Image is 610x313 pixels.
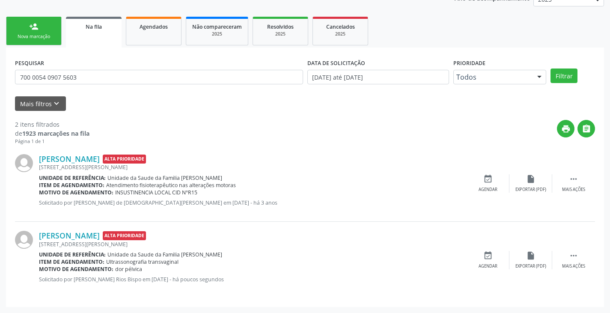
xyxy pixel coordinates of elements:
[39,164,467,171] div: [STREET_ADDRESS][PERSON_NAME]
[582,124,591,134] i: 
[39,182,104,189] b: Item de agendamento:
[569,174,578,184] i: 
[562,187,585,193] div: Mais ações
[39,258,104,265] b: Item de agendamento:
[483,251,493,260] i: event_available
[515,263,546,269] div: Exportar (PDF)
[307,57,365,70] label: DATA DE SOLICITAÇÃO
[483,174,493,184] i: event_available
[550,69,577,83] button: Filtrar
[259,31,302,37] div: 2025
[307,70,449,84] input: Selecione um intervalo
[557,120,574,137] button: print
[29,22,39,31] div: person_add
[39,251,106,258] b: Unidade de referência:
[192,23,242,30] span: Não compareceram
[15,96,66,111] button: Mais filtroskeyboard_arrow_down
[569,251,578,260] i: 
[267,23,294,30] span: Resolvidos
[86,23,102,30] span: Na fila
[15,57,44,70] label: PESQUISAR
[39,276,467,283] p: Solicitado por [PERSON_NAME] Rios Bispo em [DATE] - há poucos segundos
[39,154,100,164] a: [PERSON_NAME]
[106,258,179,265] span: Ultrassonografia transvaginal
[15,138,89,145] div: Página 1 de 1
[526,251,536,260] i: insert_drive_file
[15,129,89,138] div: de
[561,124,571,134] i: print
[192,31,242,37] div: 2025
[15,231,33,249] img: img
[456,73,529,81] span: Todos
[39,265,113,273] b: Motivo de agendamento:
[562,263,585,269] div: Mais ações
[453,57,485,70] label: Prioridade
[39,189,113,196] b: Motivo de agendamento:
[15,120,89,129] div: 2 itens filtrados
[39,199,467,206] p: Solicitado por [PERSON_NAME] de [DEMOGRAPHIC_DATA][PERSON_NAME] em [DATE] - há 3 anos
[39,241,467,248] div: [STREET_ADDRESS][PERSON_NAME]
[52,99,61,108] i: keyboard_arrow_down
[12,33,55,40] div: Nova marcação
[115,265,142,273] span: dor pélvica
[319,31,362,37] div: 2025
[15,154,33,172] img: img
[479,187,497,193] div: Agendar
[526,174,536,184] i: insert_drive_file
[39,231,100,240] a: [PERSON_NAME]
[107,174,222,182] span: Unidade da Saude da Familia [PERSON_NAME]
[22,129,89,137] strong: 1923 marcações na fila
[577,120,595,137] button: 
[106,182,236,189] span: Atendimento fisioterapêutico nas alterações motoras
[15,70,303,84] input: Nome, CNS
[107,251,222,258] span: Unidade da Saude da Familia [PERSON_NAME]
[39,174,106,182] b: Unidade de referência:
[326,23,355,30] span: Cancelados
[115,189,197,196] span: INSUSTINENCIA LOCAL CID N°R15
[103,155,146,164] span: Alta Prioridade
[103,231,146,240] span: Alta Prioridade
[140,23,168,30] span: Agendados
[479,263,497,269] div: Agendar
[515,187,546,193] div: Exportar (PDF)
